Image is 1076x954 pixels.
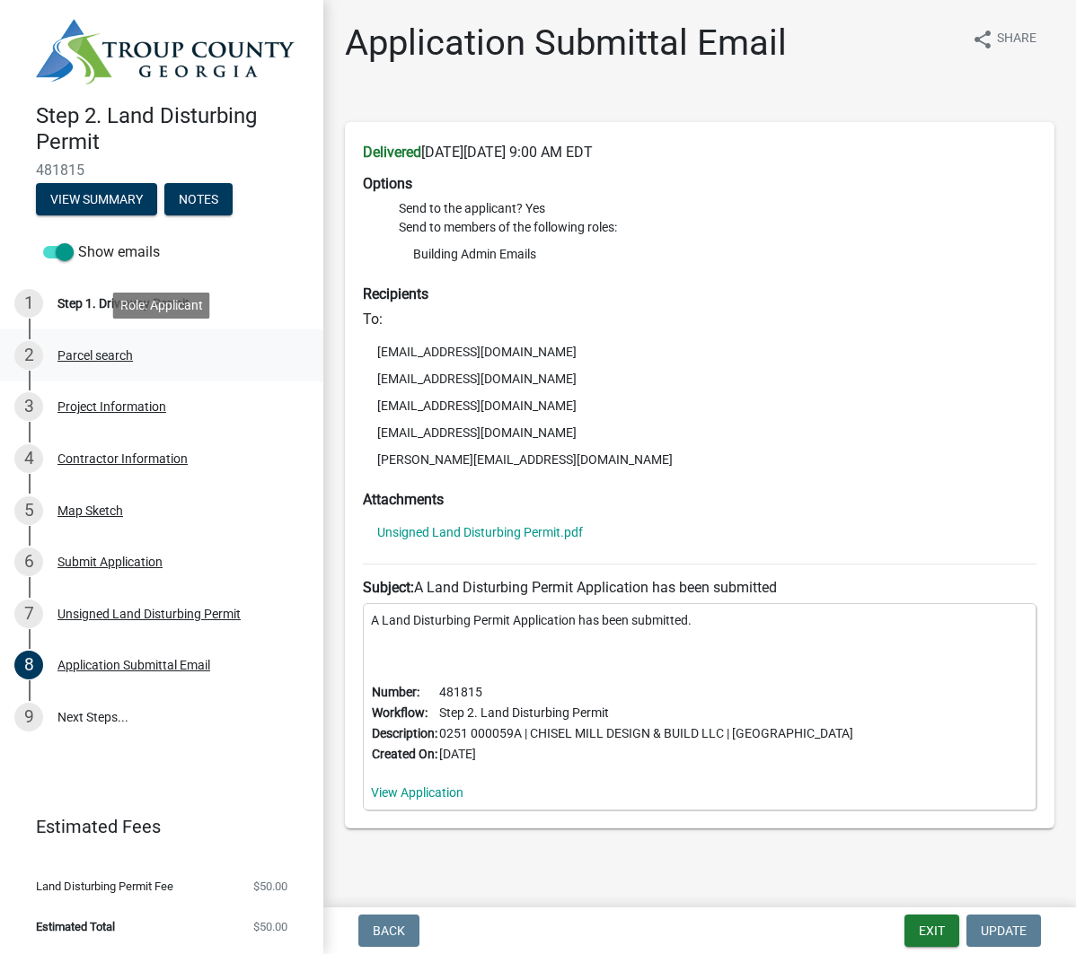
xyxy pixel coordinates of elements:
[253,921,287,932] span: $50.00
[371,785,463,800] a: View Application
[14,392,43,421] div: 3
[57,608,241,620] div: Unsigned Land Disturbing Permit
[14,496,43,525] div: 5
[372,747,437,761] b: Created On:
[363,365,1036,392] li: [EMAIL_ADDRESS][DOMAIN_NAME]
[57,504,123,517] div: Map Sketch
[438,703,854,723] td: Step 2. Land Disturbing Permit
[57,349,133,362] div: Parcel search
[36,194,157,208] wm-modal-confirm: Summary
[14,547,43,576] div: 6
[363,144,421,161] strong: Delivered
[36,162,287,179] span: 481815
[399,241,1036,267] li: Building Admin Emails
[14,809,295,845] a: Estimated Fees
[904,915,959,947] button: Exit
[372,726,437,740] b: Description:
[14,600,43,628] div: 7
[36,19,295,84] img: Troup County, Georgia
[377,526,583,538] a: Unsigned Land Disturbing Permit.pdf
[358,915,419,947] button: Back
[363,175,412,192] strong: Options
[36,880,173,892] span: Land Disturbing Permit Fee
[363,491,444,508] strong: Attachments
[14,289,43,318] div: 1
[972,29,993,50] i: share
[164,183,233,215] button: Notes
[43,241,160,263] label: Show emails
[57,556,163,568] div: Submit Application
[14,703,43,731] div: 9
[14,444,43,473] div: 4
[399,218,1036,271] li: Send to members of the following roles:
[372,705,428,720] b: Workflow:
[57,452,188,465] div: Contractor Information
[363,285,428,302] strong: Recipients
[399,199,1036,218] li: Send to the applicant? Yes
[363,311,1036,328] h6: To:
[363,338,1036,365] li: [EMAIL_ADDRESS][DOMAIN_NAME]
[373,923,405,938] span: Back
[997,29,1036,50] span: Share
[113,293,210,319] div: Role: Applicant
[363,419,1036,446] li: [EMAIL_ADDRESS][DOMAIN_NAME]
[57,659,210,671] div: Application Submittal Email
[372,685,419,699] b: Number:
[164,194,233,208] wm-modal-confirm: Notes
[363,579,414,596] strong: Subject:
[14,341,43,370] div: 2
[966,915,1041,947] button: Update
[253,880,287,892] span: $50.00
[363,392,1036,419] li: [EMAIL_ADDRESS][DOMAIN_NAME]
[981,923,1027,938] span: Update
[438,682,854,703] td: 481815
[363,579,1036,596] h6: A Land Disturbing Permit Application has been submitted
[371,611,1028,630] p: A Land Disturbing Permit Application has been submitted.
[36,921,115,932] span: Estimated Total
[363,446,1036,473] li: [PERSON_NAME][EMAIL_ADDRESS][DOMAIN_NAME]
[363,144,1036,161] h6: [DATE][DATE] 9:00 AM EDT
[345,22,787,65] h1: Application Submittal Email
[57,400,166,413] div: Project Information
[14,651,43,679] div: 8
[957,22,1051,57] button: shareShare
[57,297,190,310] div: Step 1. Driveway Permit
[438,744,854,765] td: [DATE]
[36,103,309,155] h4: Step 2. Land Disturbing Permit
[36,183,157,215] button: View Summary
[438,723,854,744] td: 0251 000059A | CHISEL MILL DESIGN & BUILD LLC | [GEOGRAPHIC_DATA]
